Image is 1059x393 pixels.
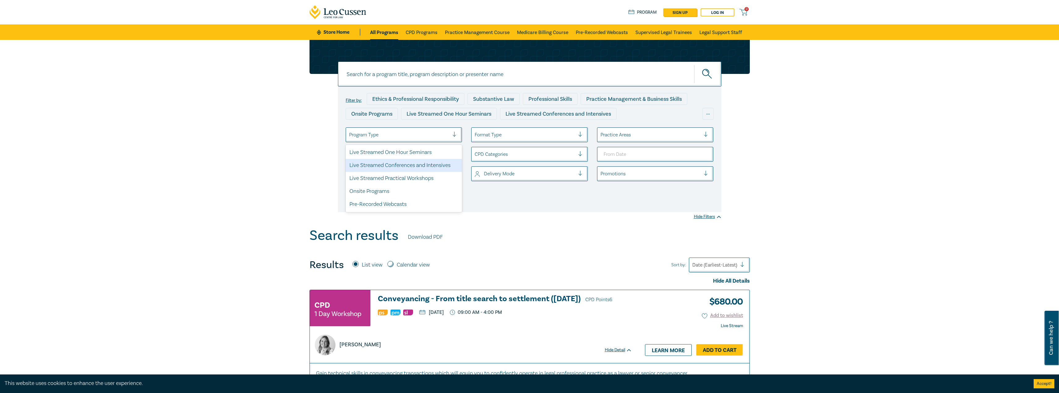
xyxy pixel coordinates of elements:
a: Pre-Recorded Webcasts [576,24,628,40]
div: Live Streamed Practical Workshops [346,123,444,135]
div: Live Streamed Conferences and Intensives [500,108,617,120]
a: All Programs [370,24,398,40]
a: Supervised Legal Trainees [635,24,692,40]
a: Medicare Billing Course [517,24,568,40]
input: select [349,131,350,138]
div: Live Streamed One Hour Seminars [401,108,497,120]
input: Search for a program title, program description or presenter name [338,62,721,87]
div: Pre-Recorded Webcasts [346,198,462,211]
strong: Live Stream [721,323,743,329]
div: Professional Skills [523,93,578,105]
label: List view [362,261,382,269]
label: Calendar view [397,261,430,269]
p: Gain technical skills in conveyancing transactions which will equip you to confidently operate in... [316,370,743,378]
input: Sort by [692,262,694,268]
a: sign up [663,8,697,16]
div: Hide Detail [605,347,639,353]
span: 0 [745,7,749,11]
input: select [600,131,602,138]
div: This website uses cookies to enhance the user experience. [5,379,1024,387]
a: Practice Management Course [445,24,510,40]
div: Practice Management & Business Skills [581,93,687,105]
input: select [475,151,476,158]
button: Add to wishlist [702,312,743,319]
div: Onsite Programs [346,185,462,198]
a: Conveyancing - From title search to settlement ([DATE]) CPD Points6 [378,295,632,304]
img: Practice Management & Business Skills [391,310,400,315]
p: [PERSON_NAME] [339,341,381,349]
div: ... [702,108,714,120]
p: [DATE] [419,310,444,315]
h3: Conveyancing - From title search to settlement ([DATE]) [378,295,632,304]
h3: CPD [314,300,330,311]
span: Sort by: [671,262,686,268]
div: 10 CPD Point Packages [521,123,589,135]
div: Ethics & Professional Responsibility [367,93,464,105]
a: Store Home [317,29,360,36]
a: Log in [701,8,734,16]
small: 1 Day Workshop [314,311,361,317]
input: select [475,170,476,177]
span: Can we help ? [1048,314,1054,361]
a: Add to Cart [696,344,743,356]
h3: $ 680.00 [705,295,743,309]
button: Accept cookies [1034,379,1054,388]
div: Substantive Law [468,93,520,105]
div: Live Streamed One Hour Seminars [346,146,462,159]
h4: Results [310,259,344,271]
a: Learn more [645,344,692,356]
div: Pre-Recorded Webcasts [447,123,518,135]
a: Legal Support Staff [699,24,742,40]
h1: Search results [310,228,399,244]
a: Program [628,9,657,16]
img: https://s3.ap-southeast-2.amazonaws.com/leo-cussen-store-production-content/Contacts/Lydia%20East... [315,335,335,355]
div: National Programs [592,123,649,135]
a: CPD Programs [406,24,438,40]
input: From Date [597,147,714,162]
div: Hide Filters [694,214,721,220]
div: Hide All Details [310,277,750,285]
label: Filter by: [346,98,362,103]
div: Onsite Programs [346,108,398,120]
span: CPD Points 6 [585,297,612,303]
div: Live Streamed Practical Workshops [346,172,462,185]
div: Live Streamed Conferences and Intensives [346,159,462,172]
img: Professional Skills [378,310,388,315]
input: select [600,170,602,177]
img: Substantive Law [403,310,413,315]
input: select [475,131,476,138]
p: 09:00 AM - 4:00 PM [450,310,502,315]
a: Download PDF [408,233,443,241]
